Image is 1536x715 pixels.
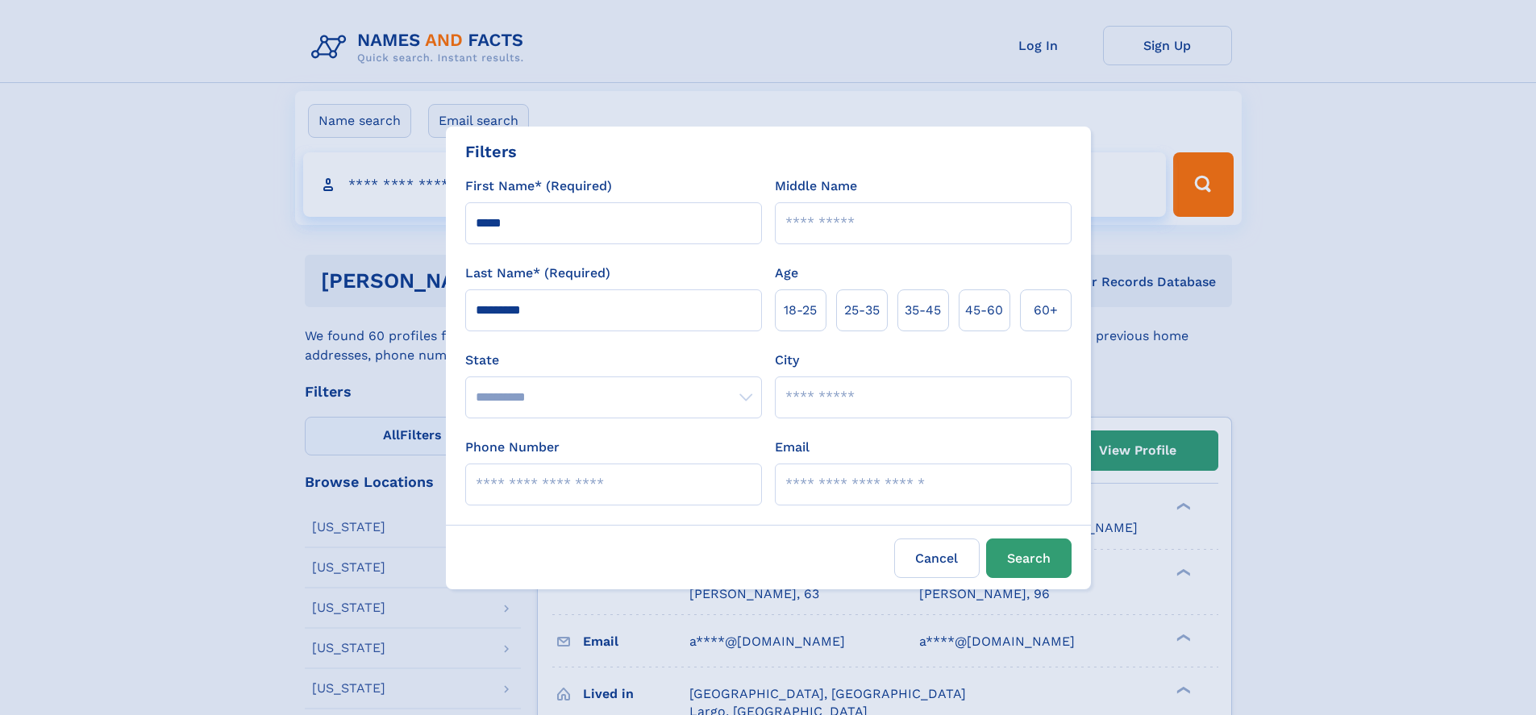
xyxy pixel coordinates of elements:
[465,139,517,164] div: Filters
[1034,301,1058,320] span: 60+
[775,177,857,196] label: Middle Name
[775,351,799,370] label: City
[965,301,1003,320] span: 45‑60
[986,538,1072,578] button: Search
[905,301,941,320] span: 35‑45
[775,264,798,283] label: Age
[784,301,817,320] span: 18‑25
[775,438,810,457] label: Email
[894,538,980,578] label: Cancel
[844,301,880,320] span: 25‑35
[465,177,612,196] label: First Name* (Required)
[465,351,762,370] label: State
[465,264,610,283] label: Last Name* (Required)
[465,438,560,457] label: Phone Number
